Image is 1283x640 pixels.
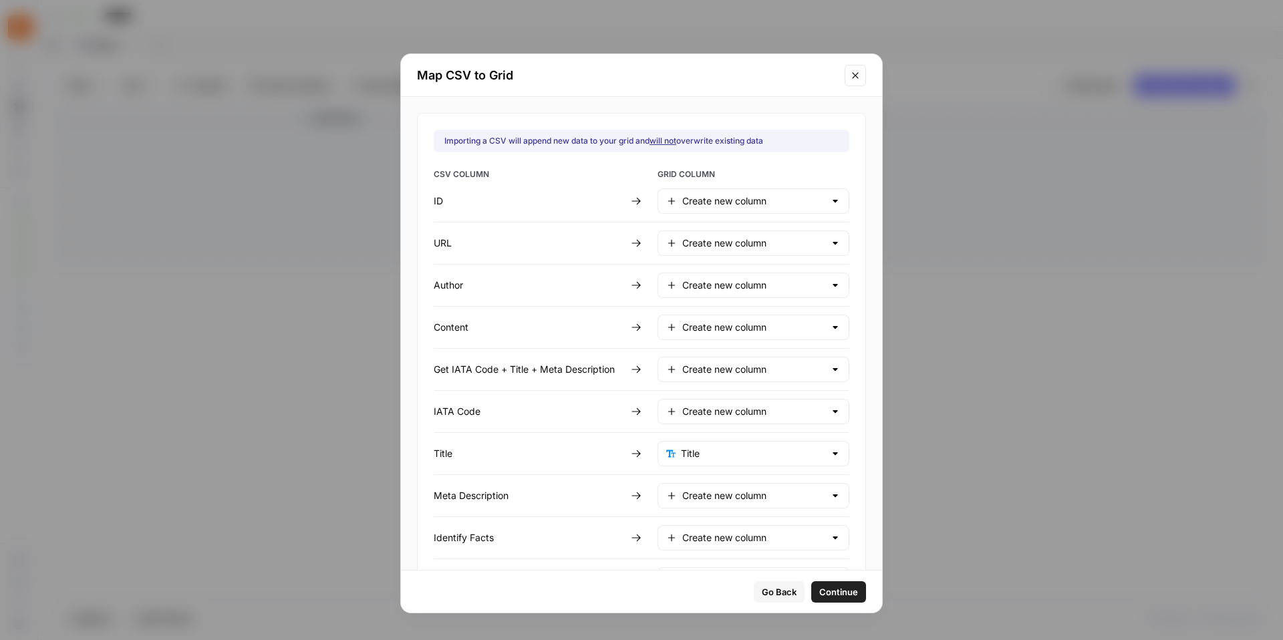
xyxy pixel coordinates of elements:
[762,585,797,599] span: Go Back
[681,447,825,460] input: Title
[682,489,825,502] input: Create new column
[434,194,625,208] div: ID
[682,194,825,208] input: Create new column
[434,321,625,334] div: Content
[434,236,625,250] div: URL
[819,585,858,599] span: Continue
[434,279,625,292] div: Author
[845,65,866,86] button: Close modal
[434,168,625,183] span: CSV COLUMN
[434,489,625,502] div: Meta Description
[650,136,676,146] u: will not
[682,363,825,376] input: Create new column
[434,447,625,460] div: Title
[754,581,805,603] button: Go Back
[811,581,866,603] button: Continue
[658,168,849,183] span: GRID COLUMN
[682,321,825,334] input: Create new column
[434,531,625,544] div: Identify Facts
[434,363,625,376] div: Get IATA Code + Title + Meta Description
[417,66,837,85] h2: Map CSV to Grid
[444,135,763,147] div: Importing a CSV will append new data to your grid and overwrite existing data
[682,405,825,418] input: Create new column
[682,279,825,292] input: Create new column
[682,236,825,250] input: Create new column
[434,405,625,418] div: IATA Code
[682,531,825,544] input: Create new column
